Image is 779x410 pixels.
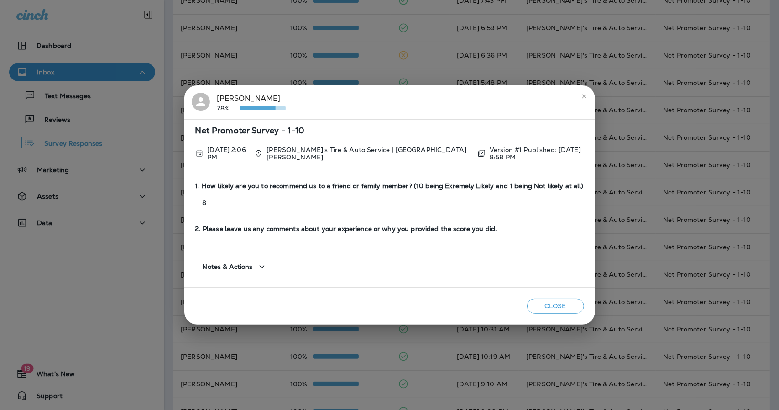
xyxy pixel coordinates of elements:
[267,146,470,161] p: [PERSON_NAME]'s Tire & Auto Service | [GEOGRAPHIC_DATA][PERSON_NAME]
[207,146,247,161] p: Oct 2, 2025 2:06 PM
[195,182,584,190] span: 1. How likely are you to recommend us to a friend or family member? (10 being Exremely Likely and...
[527,299,584,314] button: Close
[203,263,253,271] span: Notes & Actions
[217,105,240,112] p: 78%
[195,127,584,135] span: Net Promoter Survey - 1-10
[195,225,584,233] span: 2. Please leave us any comments about your experience or why you provided the score you did.
[195,199,584,206] p: 8
[577,89,591,104] button: close
[195,254,275,280] button: Notes & Actions
[490,146,584,161] p: Version #1 Published: [DATE] 8:58 PM
[217,93,286,112] div: [PERSON_NAME]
